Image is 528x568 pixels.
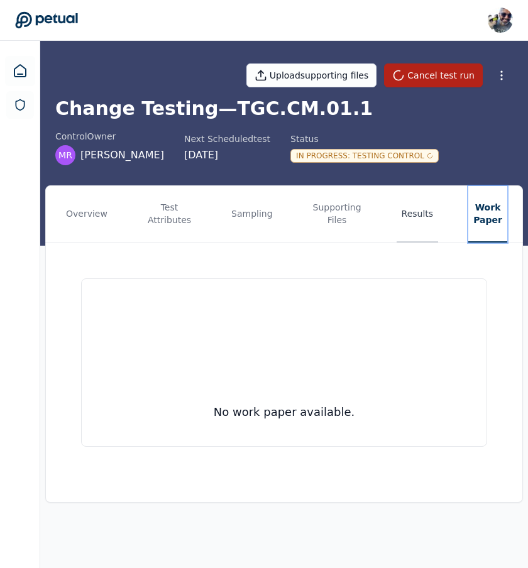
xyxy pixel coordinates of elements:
[184,133,270,145] div: Next Scheduled test
[290,149,439,163] div: In Progress : Testing Control
[384,63,483,87] button: Cancel test run
[6,91,34,119] a: SOC
[490,64,513,87] button: More Options
[237,299,331,393] img: No Result
[184,148,270,163] div: [DATE]
[488,8,513,33] img: Shekhar Khedekar
[15,11,78,29] a: Go to Dashboard
[143,186,196,243] button: Test Attributes
[308,186,366,243] button: Supporting Files
[5,56,35,86] a: Dashboard
[61,186,113,243] button: Overview
[214,403,355,421] h3: No work paper available.
[226,186,278,243] button: Sampling
[55,97,513,120] h1: Change Testing — TGC.CM.01.1
[290,133,439,145] div: Status
[246,63,377,87] button: Uploadsupporting files
[397,186,439,243] button: Results
[468,186,507,243] button: Work Paper
[58,149,72,161] span: MR
[46,186,522,243] nav: Tabs
[80,148,164,163] span: [PERSON_NAME]
[55,130,164,143] div: control Owner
